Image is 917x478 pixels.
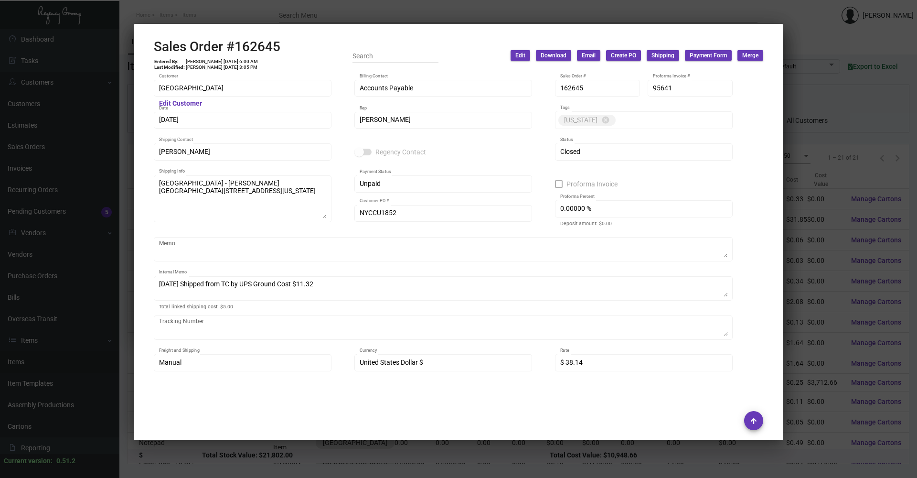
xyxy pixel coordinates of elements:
mat-chip: [US_STATE] [558,115,616,126]
td: Last Modified: [154,65,185,70]
span: Closed [560,148,580,155]
mat-icon: cancel [601,116,610,124]
span: Merge [742,52,758,60]
span: Regency Contact [375,146,426,158]
button: Download [536,50,571,61]
span: Proforma Invoice [566,178,618,190]
mat-hint: Deposit amount: $0.00 [560,221,612,227]
div: 0.51.2 [56,456,75,466]
span: Manual [159,358,181,366]
button: Create PO [606,50,641,61]
span: Download [541,52,566,60]
span: Email [582,52,596,60]
span: Shipping [651,52,674,60]
span: Payment Form [690,52,727,60]
td: Entered By: [154,59,185,65]
div: Current version: [4,456,53,466]
td: [PERSON_NAME] [DATE] 6:00 AM [185,59,258,65]
button: Email [577,50,600,61]
td: [PERSON_NAME] [DATE] 3:05 PM [185,65,258,70]
button: Merge [737,50,763,61]
span: Edit [515,52,525,60]
span: Create PO [611,52,636,60]
mat-hint: Edit Customer [159,100,202,108]
button: Payment Form [685,50,732,61]
h2: Sales Order #162645 [154,39,280,55]
mat-hint: Total linked shipping cost: $5.00 [159,304,233,310]
button: Edit [511,50,530,61]
span: Unpaid [360,180,381,187]
button: Shipping [647,50,679,61]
